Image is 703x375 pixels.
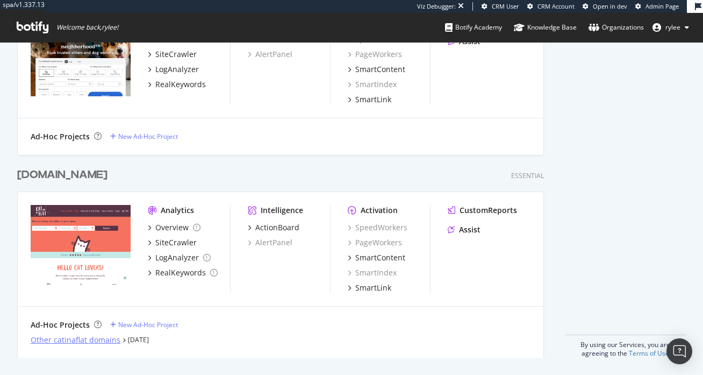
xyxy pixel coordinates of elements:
[161,205,194,216] div: Analytics
[261,205,303,216] div: Intelligence
[593,2,627,10] span: Open in dev
[355,282,391,293] div: SmartLink
[629,349,669,358] a: Terms of Use
[459,224,480,235] div: Assist
[255,222,299,233] div: ActionBoard
[31,131,90,142] div: Ad-Hoc Projects
[148,267,218,278] a: RealKeywords
[348,79,397,90] a: SmartIndex
[148,237,197,248] a: SiteCrawler
[155,79,206,90] div: RealKeywords
[645,2,679,10] span: Admin Page
[148,49,197,60] a: SiteCrawler
[348,252,405,263] a: SmartContent
[248,49,292,60] a: AlertPanel
[445,13,502,42] a: Botify Academy
[348,94,391,105] a: SmartLink
[460,205,517,216] div: CustomReports
[348,222,407,233] a: SpeedWorkers
[445,22,502,33] div: Botify Academy
[17,167,107,183] div: [DOMAIN_NAME]
[148,222,200,233] a: Overview
[348,49,402,60] a: PageWorkers
[148,79,206,90] a: RealKeywords
[448,224,480,235] a: Assist
[128,335,149,344] a: [DATE]
[155,237,197,248] div: SiteCrawler
[31,205,131,285] img: catinaflat.com
[492,2,519,10] span: CRM User
[31,335,120,345] a: Other catinaflat domains
[155,267,206,278] div: RealKeywords
[148,64,199,75] a: LogAnalyzer
[666,338,692,364] div: Open Intercom Messenger
[348,64,405,75] a: SmartContent
[248,222,299,233] a: ActionBoard
[665,23,680,32] span: rylee
[31,17,131,97] img: rover.com
[635,2,679,11] a: Admin Page
[348,237,402,248] a: PageWorkers
[148,252,211,263] a: LogAnalyzer
[589,22,644,33] div: Organizations
[110,132,178,141] a: New Ad-Hoc Project
[527,2,575,11] a: CRM Account
[565,335,686,358] div: By using our Services, you are agreeing to the
[361,205,398,216] div: Activation
[482,2,519,11] a: CRM User
[155,49,197,60] div: SiteCrawler
[583,2,627,11] a: Open in dev
[118,320,178,329] div: New Ad-Hoc Project
[537,2,575,10] span: CRM Account
[31,320,90,330] div: Ad-Hoc Projects
[355,252,405,263] div: SmartContent
[348,282,391,293] a: SmartLink
[155,222,189,233] div: Overview
[348,267,397,278] a: SmartIndex
[589,13,644,42] a: Organizations
[448,205,517,216] a: CustomReports
[511,171,544,180] div: Essential
[355,64,405,75] div: SmartContent
[155,252,199,263] div: LogAnalyzer
[514,22,577,33] div: Knowledge Base
[355,94,391,105] div: SmartLink
[417,2,456,11] div: Viz Debugger:
[248,237,292,248] a: AlertPanel
[110,320,178,329] a: New Ad-Hoc Project
[155,64,199,75] div: LogAnalyzer
[514,13,577,42] a: Knowledge Base
[17,167,112,183] a: [DOMAIN_NAME]
[644,19,698,36] button: rylee
[118,132,178,141] div: New Ad-Hoc Project
[56,23,118,32] span: Welcome back, rylee !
